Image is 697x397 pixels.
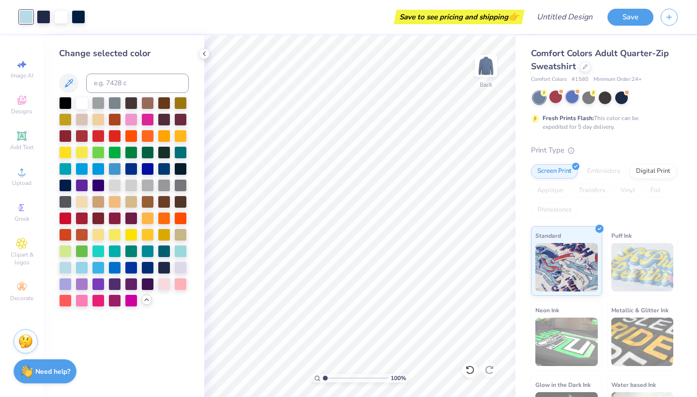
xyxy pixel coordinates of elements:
img: Back [476,56,496,76]
span: Add Text [10,143,33,151]
span: Water based Ink [611,380,656,390]
span: Minimum Order: 24 + [593,76,642,84]
div: Foil [644,183,667,198]
div: Screen Print [531,164,578,179]
span: Glow in the Dark Ink [535,380,591,390]
img: Metallic & Glitter Ink [611,318,674,366]
span: Designs [11,107,32,115]
div: Digital Print [630,164,677,179]
span: Comfort Colors [531,76,567,84]
div: Change selected color [59,47,189,60]
span: Greek [15,215,30,223]
div: Vinyl [614,183,641,198]
span: 👉 [508,11,519,22]
div: Embroidery [581,164,627,179]
span: Upload [12,179,31,187]
div: Save to see pricing and shipping [396,10,522,24]
span: Puff Ink [611,230,632,241]
span: Metallic & Glitter Ink [611,305,668,315]
div: Print Type [531,145,678,156]
span: Comfort Colors Adult Quarter-Zip Sweatshirt [531,47,669,72]
div: Transfers [573,183,611,198]
img: Puff Ink [611,243,674,291]
div: Rhinestones [531,203,578,217]
img: Standard [535,243,598,291]
button: Save [607,9,653,26]
span: # 1580 [572,76,589,84]
strong: Need help? [35,367,70,376]
input: Untitled Design [529,7,600,27]
img: Neon Ink [535,318,598,366]
span: Standard [535,230,561,241]
div: This color can be expedited for 5 day delivery. [543,114,662,131]
span: Neon Ink [535,305,559,315]
div: Back [480,80,492,89]
strong: Fresh Prints Flash: [543,114,594,122]
input: e.g. 7428 c [86,74,189,93]
span: Decorate [10,294,33,302]
span: Image AI [11,72,33,79]
span: Clipart & logos [5,251,39,266]
span: 100 % [391,374,406,382]
div: Applique [531,183,570,198]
